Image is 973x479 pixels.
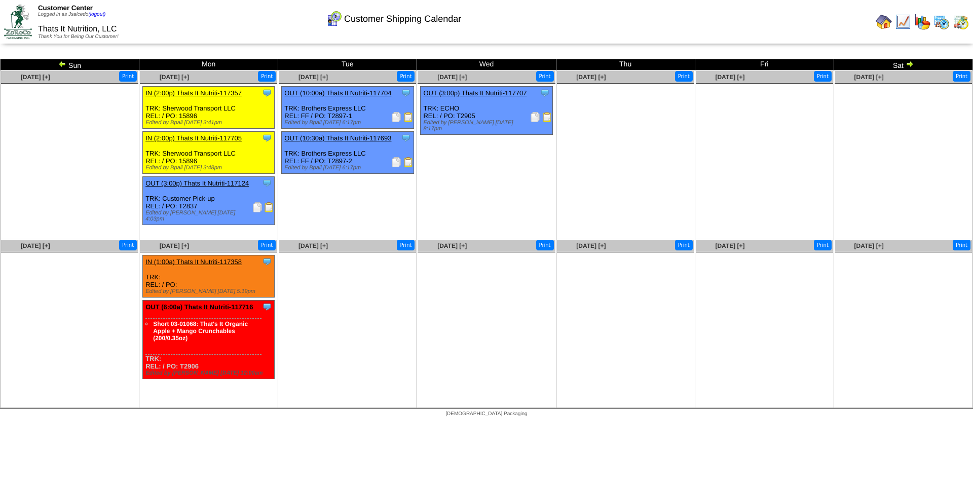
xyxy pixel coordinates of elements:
span: Customer Shipping Calendar [344,14,461,24]
img: ZoRoCo_Logo(Green%26Foil)%20jpg.webp [4,5,32,39]
td: Mon [139,59,278,70]
div: Edited by [PERSON_NAME] [DATE] 12:00am [145,370,274,376]
div: TRK: ECHO REL: / PO: T2905 [421,87,552,135]
span: Customer Center [38,4,93,12]
button: Print [536,240,554,250]
a: [DATE] [+] [21,242,50,249]
button: Print [953,71,970,82]
img: home.gif [876,14,892,30]
img: Bill of Lading [264,202,274,212]
img: Tooltip [262,256,272,267]
a: [DATE] [+] [160,242,189,249]
div: TRK: Brothers Express LLC REL: FF / PO: T2897-1 [282,87,414,129]
a: Short 03-01068: That's It Organic Apple + Mango Crunchables (200/0.35oz) [153,320,248,342]
a: [DATE] [+] [576,73,606,81]
div: TRK: Sherwood Transport LLC REL: / PO: 15896 [143,132,275,174]
button: Print [258,71,276,82]
a: [DATE] [+] [298,242,328,249]
a: OUT (3:00p) Thats It Nutriti-117124 [145,179,249,187]
img: Bill of Lading [403,157,414,167]
img: Tooltip [262,302,272,312]
a: [DATE] [+] [715,242,744,249]
a: [DATE] [+] [21,73,50,81]
a: OUT (10:30a) Thats It Nutriti-117693 [284,134,391,142]
div: TRK: REL: / PO: [143,255,275,298]
img: Tooltip [540,88,550,98]
a: [DATE] [+] [160,73,189,81]
img: line_graph.gif [895,14,911,30]
span: Logged in as Jsalcedo [38,12,105,17]
button: Print [119,71,137,82]
img: arrowleft.gif [58,60,66,68]
a: OUT (6:00a) Thats It Nutriti-117716 [145,303,253,311]
img: calendarcustomer.gif [326,11,342,27]
button: Print [953,240,970,250]
a: OUT (10:00a) Thats It Nutriti-117704 [284,89,391,97]
img: calendarprod.gif [933,14,950,30]
button: Print [675,240,693,250]
img: Packing Slip [391,157,401,167]
td: Thu [556,59,695,70]
div: Edited by Bpali [DATE] 6:17pm [284,120,413,126]
img: Tooltip [262,178,272,188]
button: Print [814,240,832,250]
div: Edited by Bpali [DATE] 3:48pm [145,165,274,171]
button: Print [119,240,137,250]
span: [DEMOGRAPHIC_DATA] Packaging [445,411,527,417]
a: IN (2:00p) Thats It Nutriti-117705 [145,134,242,142]
div: Edited by [PERSON_NAME] [DATE] 8:17pm [423,120,552,132]
button: Print [536,71,554,82]
a: [DATE] [+] [576,242,606,249]
div: TRK: Sherwood Transport LLC REL: / PO: 15896 [143,87,275,129]
div: Edited by Bpali [DATE] 3:41pm [145,120,274,126]
img: Packing Slip [252,202,263,212]
div: Edited by Bpali [DATE] 6:17pm [284,165,413,171]
span: Thank You for Being Our Customer! [38,34,119,40]
button: Print [258,240,276,250]
td: Sun [1,59,139,70]
div: TRK: REL: / PO: T2906 [143,301,275,379]
span: Thats It Nutrition, LLC [38,25,117,33]
div: TRK: Customer Pick-up REL: / PO: T2837 [143,177,275,225]
a: [DATE] [+] [298,73,328,81]
a: [DATE] [+] [854,242,884,249]
a: (logout) [88,12,105,17]
div: Edited by [PERSON_NAME] [DATE] 4:03pm [145,210,274,222]
img: arrowright.gif [906,60,914,68]
a: [DATE] [+] [437,242,467,249]
button: Print [675,71,693,82]
button: Print [814,71,832,82]
a: IN (1:00a) Thats It Nutriti-117358 [145,258,242,266]
img: Bill of Lading [542,112,552,122]
a: [DATE] [+] [715,73,744,81]
img: Tooltip [262,133,272,143]
div: TRK: Brothers Express LLC REL: FF / PO: T2897-2 [282,132,414,174]
a: OUT (3:00p) Thats It Nutriti-117707 [423,89,527,97]
img: Tooltip [401,133,411,143]
button: Print [397,240,415,250]
td: Wed [417,59,556,70]
td: Fri [695,59,834,70]
span: [DATE] [+] [854,73,884,81]
a: [DATE] [+] [437,73,467,81]
img: graph.gif [914,14,930,30]
a: IN (2:00p) Thats It Nutriti-117357 [145,89,242,97]
td: Tue [278,59,417,70]
img: Tooltip [401,88,411,98]
td: Sat [834,59,972,70]
img: Packing Slip [530,112,540,122]
button: Print [397,71,415,82]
